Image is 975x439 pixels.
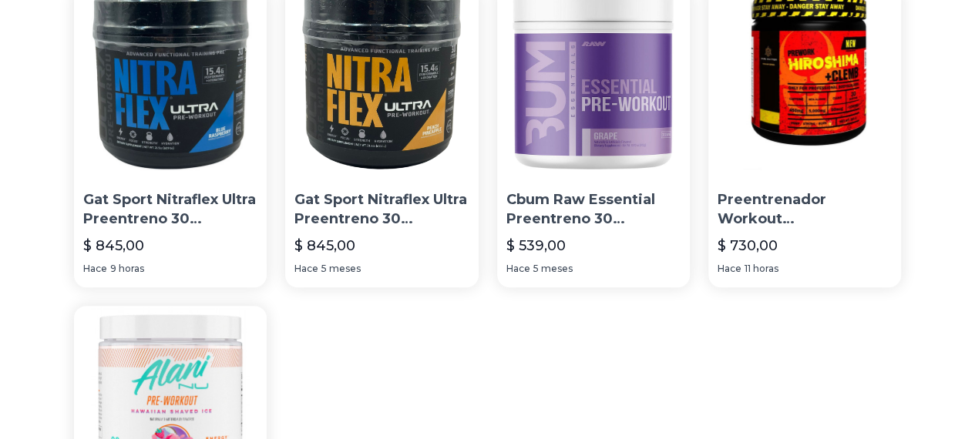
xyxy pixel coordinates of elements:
[110,263,144,275] span: 9 horas
[745,263,778,275] span: 11 horas
[533,263,573,275] span: 5 meses
[83,190,257,229] p: Gat Sport Nitraflex Ultra Preentreno 30 Servicios
[506,263,530,275] span: Hace
[321,263,361,275] span: 5 meses
[83,235,144,256] p: $ 845,00
[294,190,469,229] p: Gat Sport Nitraflex Ultra Preentreno 30 Servicios Sabor Peach Pineapple
[718,235,778,256] p: $ 730,00
[718,263,741,275] span: Hace
[294,263,318,275] span: Hace
[506,190,681,229] p: Cbum Raw Essential Preentreno 30 Servicios Sabor Uva Grape
[718,190,892,229] p: Preentrenador Workout [GEOGRAPHIC_DATA] + Clemb Oxido 30 Servicios
[83,263,107,275] span: Hace
[506,235,566,256] p: $ 539,00
[294,235,355,256] p: $ 845,00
